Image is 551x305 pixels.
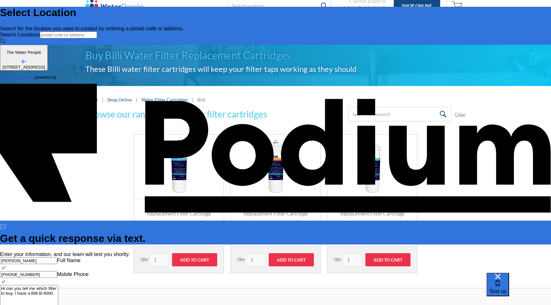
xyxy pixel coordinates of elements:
[3,65,45,70] div: [STREET_ADDRESS]
[57,272,89,277] label: Mobile Phone
[35,75,56,80] span: powered by
[57,258,81,263] label: Full Name
[3,50,45,55] p: The Water People
[487,273,551,305] iframe: podium webchat widget bubble
[40,32,97,38] input: postal code or address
